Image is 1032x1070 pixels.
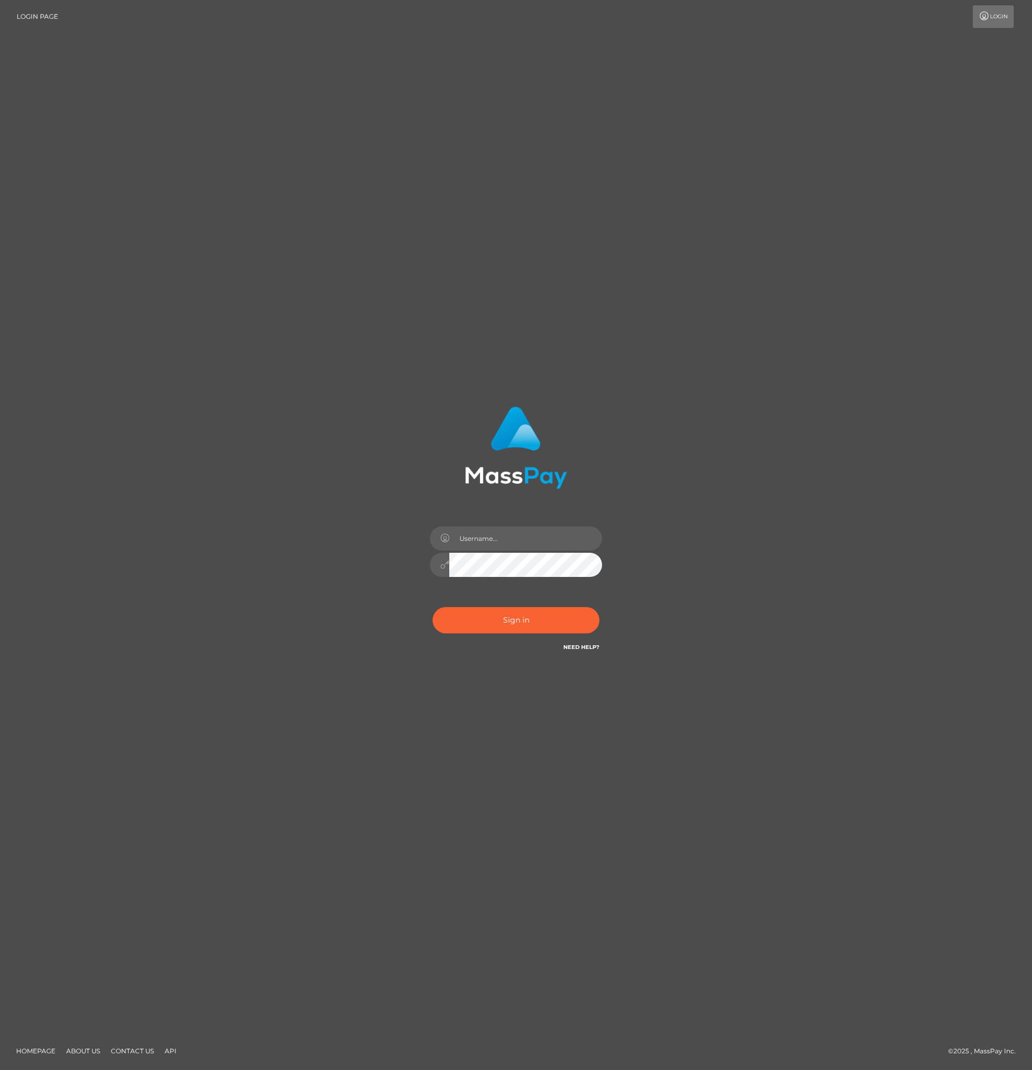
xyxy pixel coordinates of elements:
[107,1043,158,1059] a: Contact Us
[948,1045,1024,1057] div: © 2025 , MassPay Inc.
[12,1043,60,1059] a: Homepage
[17,5,58,28] a: Login Page
[433,607,599,633] button: Sign in
[465,406,567,489] img: MassPay Login
[160,1043,181,1059] a: API
[563,644,599,651] a: Need Help?
[973,5,1014,28] a: Login
[62,1043,104,1059] a: About Us
[449,526,602,551] input: Username...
